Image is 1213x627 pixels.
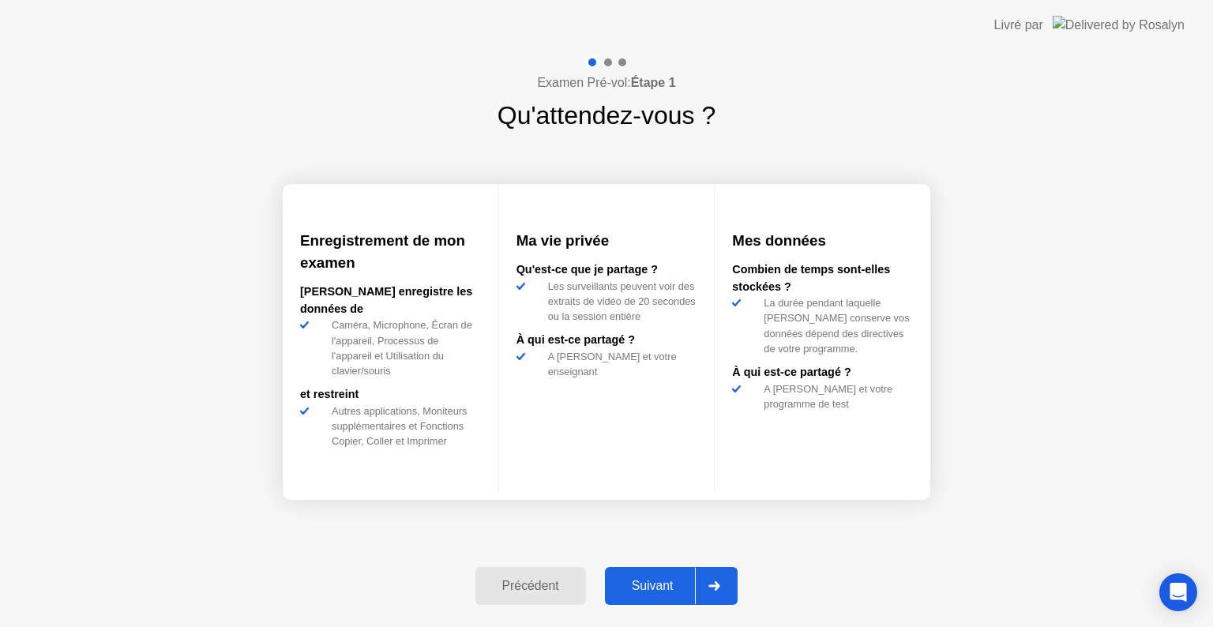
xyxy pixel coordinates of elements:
div: Suivant [610,579,696,593]
img: Delivered by Rosalyn [1053,16,1185,34]
b: Étape 1 [631,76,676,89]
div: Livré par [994,16,1043,35]
h4: Examen Pré-vol: [537,73,675,92]
h3: Mes données [732,230,913,252]
div: Les surveillants peuvent voir des extraits de vidéo de 20 secondes ou la session entière [542,279,697,325]
div: Qu'est-ce que je partage ? [516,261,697,279]
h1: Qu'attendez-vous ? [498,96,716,134]
div: A [PERSON_NAME] et votre enseignant [542,349,697,379]
div: Caméra, Microphone, Écran de l'appareil, Processus de l'appareil et Utilisation du clavier/souris [325,317,481,378]
div: Autres applications, Moniteurs supplémentaires et Fonctions Copier, Coller et Imprimer [325,404,481,449]
div: et restreint [300,386,481,404]
div: [PERSON_NAME] enregistre les données de [300,283,481,317]
div: La durée pendant laquelle [PERSON_NAME] conserve vos données dépend des directives de votre progr... [757,295,913,356]
div: À qui est-ce partagé ? [732,364,913,381]
button: Précédent [475,567,586,605]
div: A [PERSON_NAME] et votre programme de test [757,381,913,411]
div: Open Intercom Messenger [1159,573,1197,611]
div: À qui est-ce partagé ? [516,332,697,349]
button: Suivant [605,567,738,605]
div: Combien de temps sont-elles stockées ? [732,261,913,295]
h3: Enregistrement de mon examen [300,230,481,274]
h3: Ma vie privée [516,230,697,252]
div: Précédent [480,579,581,593]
